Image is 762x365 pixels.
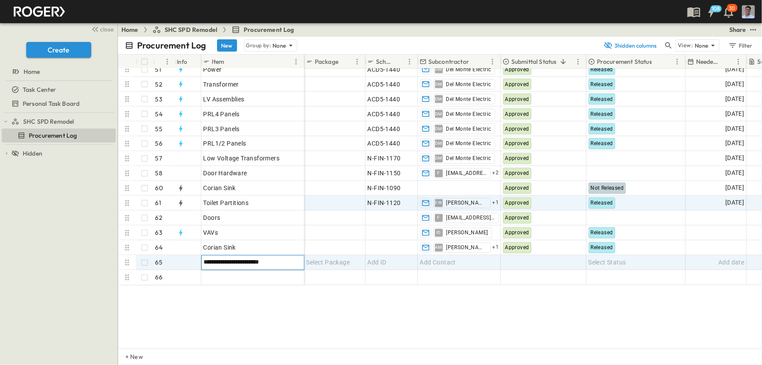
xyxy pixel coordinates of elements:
button: New [217,39,237,52]
span: Del Monte Electric [446,140,491,147]
p: 64 [155,243,162,252]
button: Sort [559,57,568,66]
span: Del Monte Electric [446,155,491,162]
span: Approved [505,200,529,206]
button: Sort [471,57,480,66]
button: Sort [654,57,663,66]
span: + 1 [493,199,499,208]
div: Filter [728,41,753,50]
span: [DATE] [725,94,744,104]
span: Del Monte Electric [446,66,491,73]
span: Approved [505,81,529,87]
span: PRL1/2 Panels [203,139,246,148]
span: [PERSON_NAME] [446,229,488,236]
span: [PERSON_NAME] [446,244,487,251]
span: Released [591,141,613,147]
p: 54 [155,110,162,118]
span: ACD5-1440 [368,125,400,133]
p: Group by: [246,41,271,50]
span: Select Package [307,258,350,267]
span: Low Voltage Transformers [203,154,280,163]
span: ACD5-1440 [368,65,400,74]
span: ACD5-1440 [368,110,400,118]
span: Released [591,66,613,73]
span: Del Monte Electric [446,96,491,103]
p: 61 [155,199,161,208]
span: + 2 [493,169,499,178]
span: Released [591,111,613,117]
span: [DATE] [725,153,744,163]
span: Del Monte Electric [446,81,491,88]
span: AM [435,247,442,248]
span: Approved [505,126,529,132]
p: + New [125,352,131,361]
span: F [437,218,440,218]
span: Power [203,65,222,74]
p: 52 [155,80,162,89]
a: Procurement Log [2,129,114,142]
button: test [748,24,759,35]
img: Profile Picture [742,5,755,18]
span: DM [435,158,442,159]
span: SHC SPD Remodel [23,117,74,126]
span: [DATE] [725,183,744,193]
span: [DATE] [725,139,744,149]
span: N-FIN-1170 [368,154,401,163]
button: Menu [487,56,498,67]
span: VAVs [203,229,218,237]
p: 55 [155,125,162,133]
button: Sort [724,57,733,66]
p: 65 [155,258,162,267]
span: Approved [505,185,529,191]
button: Sort [226,57,236,66]
p: Item [212,57,224,66]
span: Add ID [368,258,386,267]
button: Menu [291,56,301,67]
span: Procurement Log [29,131,77,140]
span: [DATE] [725,64,744,74]
a: Home [2,66,114,78]
span: + 1 [493,243,499,252]
p: 53 [155,95,162,104]
span: [DATE] [725,79,744,89]
button: Menu [352,56,362,67]
span: SHC SPD Remodel [165,25,218,34]
h6: 108 [712,5,721,12]
span: PRL3 Panels [203,125,240,133]
span: LV Assemblies [203,95,245,104]
p: View: [678,41,693,50]
span: Approved [505,230,529,236]
span: Approved [505,245,529,251]
span: Del Monte Electric [446,111,491,118]
button: Menu [404,56,415,67]
span: PRL4 Panels [203,110,240,118]
div: SHC SPD Remodeltest [2,115,116,129]
p: Submittal Status [511,57,557,66]
div: Share [729,25,746,34]
a: Home [121,25,138,34]
p: 51 [155,65,161,74]
button: Sort [395,57,404,66]
span: ID [436,233,441,233]
p: 56 [155,139,162,148]
p: Procurement Status [597,57,652,66]
span: Toilet Partitions [203,199,249,208]
span: [DATE] [725,124,744,134]
span: Del Monte Electric [446,125,491,132]
button: Create [26,42,91,58]
div: Personal Task Boardtest [2,97,116,111]
span: Home [24,67,40,76]
p: Needed Onsite [696,57,722,66]
span: Approved [505,66,529,73]
button: Sort [340,57,350,66]
span: Approved [505,96,529,102]
span: N-FIN-1090 [368,184,401,193]
span: Hidden [23,149,42,158]
button: Menu [573,56,583,67]
button: Sort [157,57,166,66]
span: Released [591,126,613,132]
